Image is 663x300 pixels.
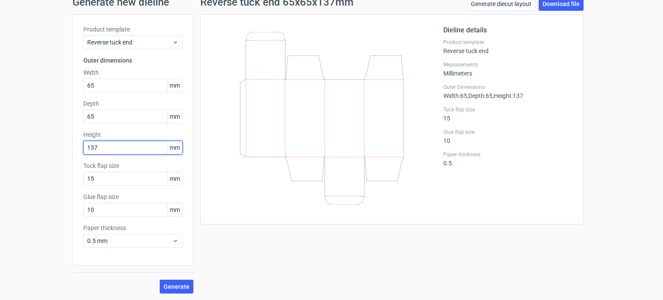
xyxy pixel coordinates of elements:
[443,129,573,144] div: 10
[443,25,573,35] h2: Dieline details
[443,106,573,122] div: 15
[83,68,183,77] label: Width
[87,38,172,47] span: Reverse tuck end
[167,172,182,185] span: mm
[83,99,183,108] label: Depth
[167,203,182,216] span: mm
[167,141,182,154] span: mm
[443,151,573,167] div: 0.5
[167,110,182,123] span: mm
[443,151,573,158] label: Paper thickness
[164,284,189,290] span: Generate
[83,193,183,201] label: Glue flap size
[83,224,183,232] label: Paper thickness
[83,161,183,170] label: Tuck flap size
[167,79,182,92] span: mm
[443,129,573,136] label: Glue flap size
[443,106,573,113] label: Tuck flap size
[160,280,193,294] button: Generate
[443,84,573,91] label: Outer Dimensions
[83,130,183,139] label: Height
[443,92,467,99] span: Width : 65
[87,237,172,245] span: 0.5 mm
[443,61,573,77] div: Millimeters
[83,56,183,65] h3: Outer dimensions
[493,92,523,99] span: , Height : 137
[467,92,493,99] span: , Depth : 65
[443,61,573,68] label: Measurements
[83,25,183,34] label: Product template
[443,39,573,46] label: Product template
[443,39,573,54] div: Reverse tuck end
